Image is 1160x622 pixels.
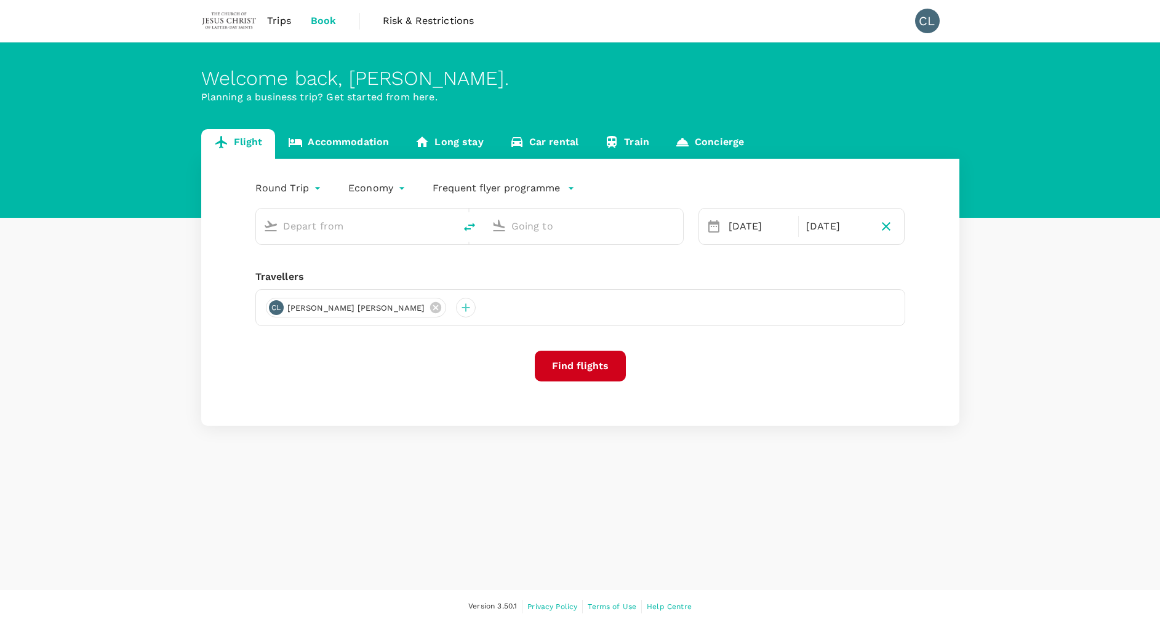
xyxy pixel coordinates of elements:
span: Book [311,14,337,28]
div: Welcome back , [PERSON_NAME] . [201,67,959,90]
div: Round Trip [255,178,324,198]
button: delete [455,212,484,242]
span: Privacy Policy [527,602,577,611]
input: Depart from [283,217,429,236]
a: Long stay [402,129,496,159]
a: Accommodation [275,129,402,159]
div: [DATE] [724,214,796,239]
img: The Malaysian Church of Jesus Christ of Latter-day Saints [201,7,258,34]
div: [DATE] [801,214,873,239]
div: CL [269,300,284,315]
a: Train [591,129,662,159]
input: Going to [511,217,657,236]
div: CL [915,9,940,33]
span: Terms of Use [588,602,636,611]
span: Version 3.50.1 [468,600,517,613]
button: Find flights [535,351,626,381]
div: Travellers [255,269,905,284]
span: [PERSON_NAME] [PERSON_NAME] [280,302,433,314]
div: Economy [348,178,408,198]
button: Open [446,225,449,227]
div: CL[PERSON_NAME] [PERSON_NAME] [266,298,446,317]
span: Trips [267,14,291,28]
span: Help Centre [647,602,692,611]
span: Risk & Restrictions [383,14,474,28]
a: Help Centre [647,600,692,613]
a: Privacy Policy [527,600,577,613]
a: Car rental [497,129,592,159]
button: Frequent flyer programme [433,181,575,196]
a: Terms of Use [588,600,636,613]
a: Concierge [662,129,757,159]
p: Planning a business trip? Get started from here. [201,90,959,105]
p: Frequent flyer programme [433,181,560,196]
button: Open [674,225,677,227]
a: Flight [201,129,276,159]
